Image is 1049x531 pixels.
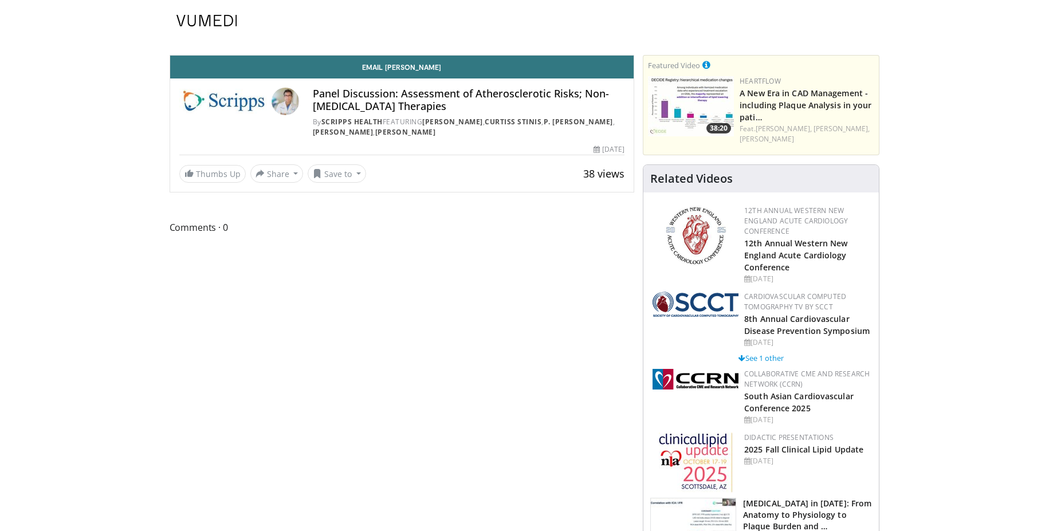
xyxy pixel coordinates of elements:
a: [PERSON_NAME] [740,134,794,144]
button: Share [250,164,304,183]
a: 2025 Fall Clinical Lipid Update [744,444,863,455]
a: [PERSON_NAME] [422,117,483,127]
a: Cardiovascular Computed Tomography TV by SCCT [744,292,846,312]
a: Heartflow [740,76,781,86]
a: [PERSON_NAME], [756,124,812,133]
a: [PERSON_NAME], [814,124,870,133]
img: VuMedi Logo [176,15,237,26]
span: Comments 0 [170,220,635,235]
img: d65bce67-f81a-47c5-b47d-7b8806b59ca8.jpg.150x105_q85_autocrop_double_scale_upscale_version-0.2.jpg [659,432,733,493]
div: [DATE] [744,456,870,466]
a: P. [PERSON_NAME] [544,117,613,127]
div: [DATE] [744,274,870,284]
a: [PERSON_NAME] [313,127,374,137]
a: Scripps Health [321,117,383,127]
a: 8th Annual Cardiovascular Disease Prevention Symposium [744,313,870,336]
a: See 1 other [738,353,784,363]
h4: Related Videos [650,172,733,186]
img: Scripps Health [179,88,267,115]
h4: Panel Discussion: Assessment of Atherosclerotic Risks; Non-[MEDICAL_DATA] Therapies [313,88,624,112]
div: [DATE] [594,144,624,155]
span: 38 views [583,167,624,180]
div: [DATE] [744,337,870,348]
a: 38:20 [648,76,734,136]
a: Email [PERSON_NAME] [170,56,634,78]
div: Feat. [740,124,874,144]
span: 38:20 [706,123,731,133]
img: 51a70120-4f25-49cc-93a4-67582377e75f.png.150x105_q85_autocrop_double_scale_upscale_version-0.2.png [653,292,738,317]
a: [PERSON_NAME] [375,127,436,137]
a: 12th Annual Western New England Acute Cardiology Conference [744,238,847,273]
a: A New Era in CAD Management - including Plaque Analysis in your pati… [740,88,871,123]
button: Save to [308,164,366,183]
div: [DATE] [744,415,870,425]
a: 12th Annual Western New England Acute Cardiology Conference [744,206,848,236]
a: This is paid for by Heartflow [702,58,710,71]
a: Thumbs Up [179,165,246,183]
img: 738d0e2d-290f-4d89-8861-908fb8b721dc.150x105_q85_crop-smart_upscale.jpg [648,76,734,136]
div: Didactic Presentations [744,432,870,443]
img: a04ee3ba-8487-4636-b0fb-5e8d268f3737.png.150x105_q85_autocrop_double_scale_upscale_version-0.2.png [653,369,738,390]
img: Avatar [272,88,299,115]
img: 0954f259-7907-4053-a817-32a96463ecc8.png.150x105_q85_autocrop_double_scale_upscale_version-0.2.png [664,206,728,266]
a: Curtiss Stinis [485,117,541,127]
a: Collaborative CME and Research Network (CCRN) [744,369,870,389]
a: South Asian Cardiovascular Conference 2025 [744,391,854,414]
div: By FEATURING , , , , [313,117,624,137]
h3: A New Era in CAD Management - including Plaque Analysis in your patient care [740,86,874,123]
small: Featured Video [648,60,700,70]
